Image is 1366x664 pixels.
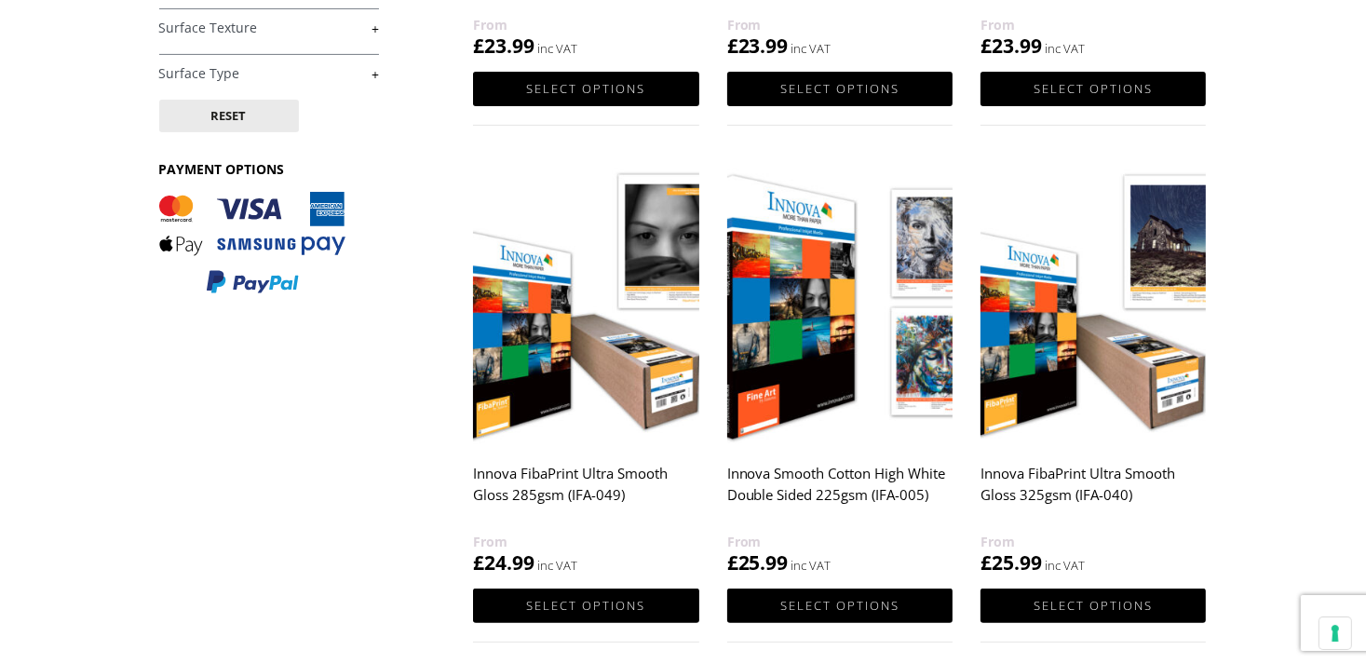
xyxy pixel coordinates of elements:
a: Select options for “Innova FibaPrint Ultra Smooth Gloss 325gsm (IFA-040)” [981,589,1206,623]
h4: Surface Texture [159,8,379,46]
a: Select options for “Innova Soft White Cotton 280gsm (IFA-015)” [727,72,953,106]
a: Select options for “Innova Smooth Cotton High White Double Sided 225gsm (IFA-005)” [727,589,953,623]
span: £ [981,549,992,576]
span: £ [473,33,484,59]
span: £ [727,549,738,576]
button: Reset [159,100,299,132]
img: Innova FibaPrint Ultra Smooth Gloss 285gsm (IFA-049) [473,162,698,444]
a: Select options for “Innova FibaPrint Ultra Smooth Gloss 285gsm (IFA-049)” [473,589,698,623]
a: Select options for “Innova CP Rough Textured Bright White Cotton 300gsm (IFA-027)” [981,72,1206,106]
bdi: 23.99 [981,33,1042,59]
a: + [159,65,379,83]
h2: Innova FibaPrint Ultra Smooth Gloss 325gsm (IFA-040) [981,456,1206,531]
h4: Surface Type [159,54,379,91]
bdi: 25.99 [981,549,1042,576]
a: Innova FibaPrint Ultra Smooth Gloss 325gsm (IFA-040) £25.99 [981,162,1206,576]
img: PAYMENT OPTIONS [159,192,345,295]
span: £ [727,33,738,59]
a: Select options for “Innova CP Rough Textured Natural White 315gsm (IFA-013)” [473,72,698,106]
img: Innova FibaPrint Ultra Smooth Gloss 325gsm (IFA-040) [981,162,1206,444]
span: £ [981,33,992,59]
a: Innova FibaPrint Ultra Smooth Gloss 285gsm (IFA-049) £24.99 [473,162,698,576]
button: Your consent preferences for tracking technologies [1319,617,1351,649]
bdi: 24.99 [473,549,534,576]
bdi: 23.99 [727,33,789,59]
bdi: 25.99 [727,549,789,576]
bdi: 23.99 [473,33,534,59]
a: + [159,20,379,37]
h2: Innova Smooth Cotton High White Double Sided 225gsm (IFA-005) [727,456,953,531]
img: Innova Smooth Cotton High White Double Sided 225gsm (IFA-005) [727,162,953,444]
h2: Innova FibaPrint Ultra Smooth Gloss 285gsm (IFA-049) [473,456,698,531]
a: Innova Smooth Cotton High White Double Sided 225gsm (IFA-005) £25.99 [727,162,953,576]
span: £ [473,549,484,576]
h3: PAYMENT OPTIONS [159,160,379,178]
